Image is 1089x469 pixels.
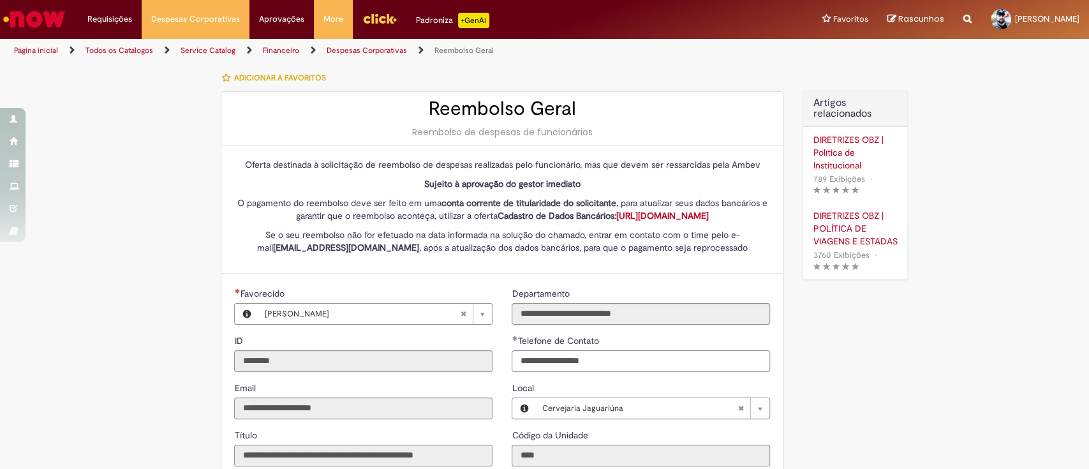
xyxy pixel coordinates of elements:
img: ServiceNow [1,6,67,32]
ul: Trilhas de página [10,39,716,63]
a: Financeiro [263,45,299,56]
label: Somente leitura - Departamento [512,287,572,300]
div: Reembolso de despesas de funcionários [234,126,770,138]
span: • [871,246,879,264]
strong: Sujeito à aprovação do gestor imediato [424,178,581,190]
input: Email [234,398,493,419]
abbr: Limpar campo Local [731,398,750,419]
span: Favoritos [833,13,868,26]
strong: Cadastro de Dados Bancários: [498,210,709,221]
button: Local, Visualizar este registro Cervejaria Jaguariúna [512,398,535,419]
span: Somente leitura - Departamento [512,288,572,299]
span: Somente leitura - ID [234,335,245,346]
span: Requisições [87,13,132,26]
input: Telefone de Contato [512,350,770,372]
p: +GenAi [458,13,489,28]
strong: conta corrente de titularidade do solicitante [441,197,616,209]
label: Somente leitura - Email [234,382,258,394]
div: Padroniza [416,13,489,28]
a: Reembolso Geral [434,45,494,56]
a: Despesas Corporativas [327,45,407,56]
span: Obrigatório Preenchido [234,288,240,294]
span: [PERSON_NAME] [264,304,460,324]
a: DIRETRIZES OBZ | Política de Institucional [813,133,898,172]
p: Se o seu reembolso não for efetuado na data informada na solução do chamado, entrar em contato co... [234,228,770,254]
a: Service Catalog [181,45,235,56]
span: 3760 Exibições [813,249,869,260]
h3: Artigos relacionados [813,98,898,120]
a: Cervejaria JaguariúnaLimpar campo Local [535,398,769,419]
strong: [EMAIL_ADDRESS][DOMAIN_NAME] [273,242,419,253]
h2: Reembolso Geral [234,98,770,119]
span: Necessários - Favorecido [240,288,286,299]
button: Adicionar a Favoritos [221,64,332,91]
input: Título [234,445,493,466]
span: Aprovações [259,13,304,26]
span: Telefone de Contato [517,335,601,346]
p: Oferta destinada à solicitação de reembolso de despesas realizadas pelo funcionário, mas que deve... [234,158,770,171]
input: ID [234,350,493,372]
p: O pagamento do reembolso deve ser feito em uma , para atualizar seus dados bancários e garantir q... [234,197,770,222]
a: [URL][DOMAIN_NAME] [616,210,709,221]
span: Cervejaria Jaguariúna [542,398,737,419]
input: Código da Unidade [512,445,770,466]
img: click_logo_yellow_360x200.png [362,9,397,28]
span: [PERSON_NAME] [1015,13,1079,24]
span: Somente leitura - Email [234,382,258,394]
a: Todos os Catálogos [85,45,153,56]
input: Departamento [512,303,770,325]
span: Local [512,382,536,394]
label: Somente leitura - Código da Unidade [512,429,590,442]
button: Favorecido, Visualizar este registro Adriano Ferreira [235,304,258,324]
span: More [323,13,343,26]
span: Rascunhos [898,13,944,25]
span: Despesas Corporativas [151,13,240,26]
abbr: Limpar campo Favorecido [454,304,473,324]
span: 789 Exibições [813,174,864,184]
span: • [867,170,875,188]
span: Adicionar a Favoritos [233,73,325,83]
a: [PERSON_NAME]Limpar campo Favorecido [258,304,492,324]
label: Somente leitura - Título [234,429,259,442]
a: DIRETRIZES OBZ | POLÍTICA DE VIAGENS E ESTADAS [813,209,898,248]
a: Página inicial [14,45,58,56]
label: Somente leitura - ID [234,334,245,347]
a: Rascunhos [887,13,944,26]
span: Obrigatório Preenchido [512,336,517,341]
